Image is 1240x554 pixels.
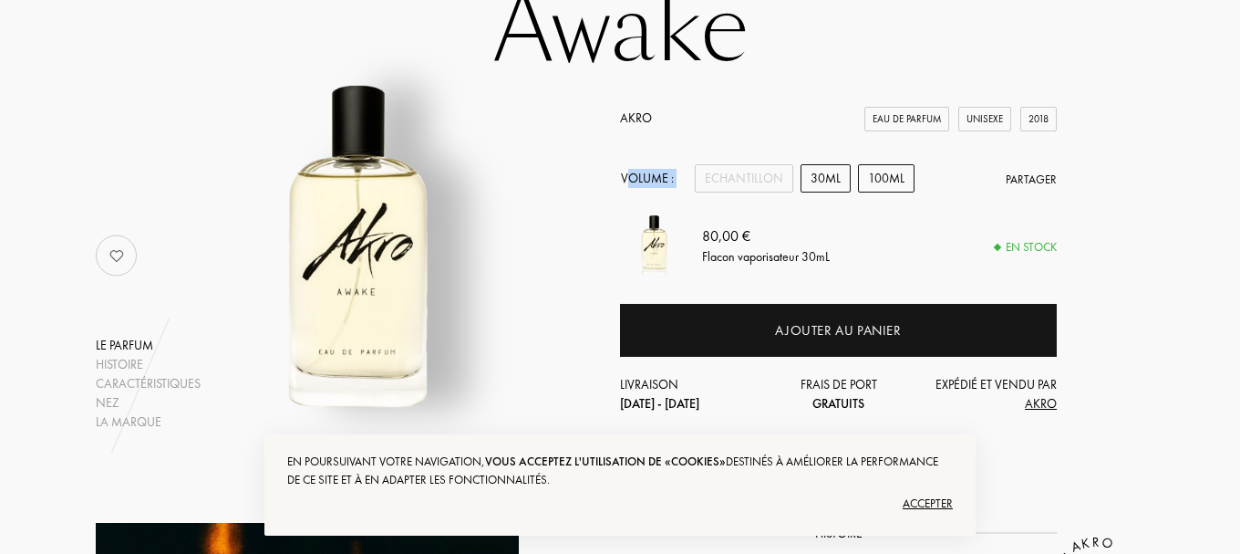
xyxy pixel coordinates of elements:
[287,453,953,489] div: En poursuivant votre navigation, destinés à améliorer la performance de ce site et à en adapter l...
[812,395,864,412] span: Gratuits
[858,164,914,193] div: 100mL
[96,355,201,374] div: Histoire
[96,413,201,432] div: La marque
[287,489,953,518] div: Accepter
[620,211,688,279] img: Awake Akro
[620,395,699,412] span: [DATE] - [DATE]
[702,246,830,266] div: Flacon vaporisateur 30mL
[620,164,684,193] div: Volume :
[958,107,1011,131] div: Unisexe
[766,375,912,413] div: Frais de port
[775,320,901,341] div: Ajouter au panier
[695,164,793,193] div: Echantillon
[801,164,851,193] div: 30mL
[172,61,542,432] img: Awake Akro
[1020,107,1057,131] div: 2018
[98,237,135,274] img: no_like_p.png
[485,454,726,469] span: vous acceptez l'utilisation de «cookies»
[620,375,766,413] div: Livraison
[96,374,201,393] div: Caractéristiques
[911,375,1057,413] div: Expédié et vendu par
[1006,171,1057,189] div: Partager
[96,336,201,355] div: Le parfum
[995,238,1057,256] div: En stock
[1025,395,1057,412] span: Akro
[702,225,830,246] div: 80,00 €
[620,110,652,126] a: Akro
[96,393,201,413] div: Nez
[864,107,949,131] div: Eau de Parfum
